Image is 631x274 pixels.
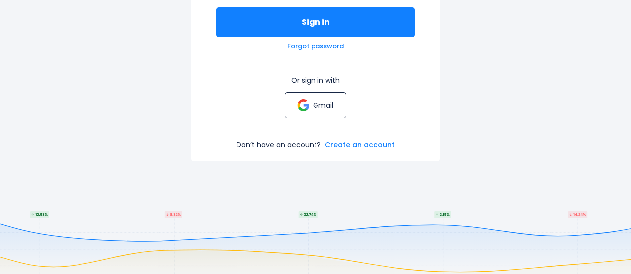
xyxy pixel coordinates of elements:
a: Forgot password [287,42,344,51]
a: Create an account [325,140,394,149]
a: Gmail [285,92,346,118]
p: Don’t have an account? [237,140,321,149]
p: Gmail [313,101,333,110]
button: Sign in [216,7,415,37]
p: Or sign in with [216,76,415,85]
